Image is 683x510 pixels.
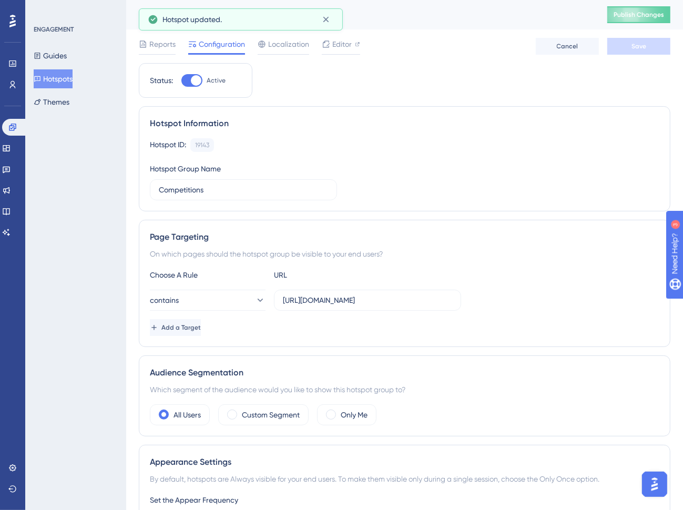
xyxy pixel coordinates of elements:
[150,294,179,307] span: contains
[607,6,670,23] button: Publish Changes
[159,184,328,196] input: Type your Hotspot Group Name here
[150,366,659,379] div: Audience Segmentation
[150,248,659,260] div: On which pages should the hotspot group be visible to your end users?
[536,38,599,55] button: Cancel
[174,409,201,421] label: All Users
[341,409,368,421] label: Only Me
[631,42,646,50] span: Save
[614,11,664,19] span: Publish Changes
[607,38,670,55] button: Save
[274,269,390,281] div: URL
[34,25,74,34] div: ENGAGEMENT
[557,42,578,50] span: Cancel
[207,76,226,85] span: Active
[150,290,266,311] button: contains
[150,456,659,468] div: Appearance Settings
[195,141,209,149] div: 19143
[150,494,659,506] div: Set the Appear Frequency
[73,5,76,14] div: 3
[150,74,173,87] div: Status:
[268,38,309,50] span: Localization
[242,409,300,421] label: Custom Segment
[150,138,186,152] div: Hotspot ID:
[34,46,67,65] button: Guides
[162,13,222,26] span: Hotspot updated.
[150,319,201,336] button: Add a Target
[25,3,66,15] span: Need Help?
[332,38,352,50] span: Editor
[161,323,201,332] span: Add a Target
[150,117,659,130] div: Hotspot Information
[139,7,581,22] div: Competitions
[34,93,69,111] button: Themes
[150,162,221,175] div: Hotspot Group Name
[34,69,73,88] button: Hotspots
[150,269,266,281] div: Choose A Rule
[150,383,659,396] div: Which segment of the audience would you like to show this hotspot group to?
[199,38,245,50] span: Configuration
[283,294,452,306] input: yourwebsite.com/path
[639,468,670,500] iframe: UserGuiding AI Assistant Launcher
[150,231,659,243] div: Page Targeting
[149,38,176,50] span: Reports
[150,473,659,485] div: By default, hotspots are Always visible for your end users. To make them visible only during a si...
